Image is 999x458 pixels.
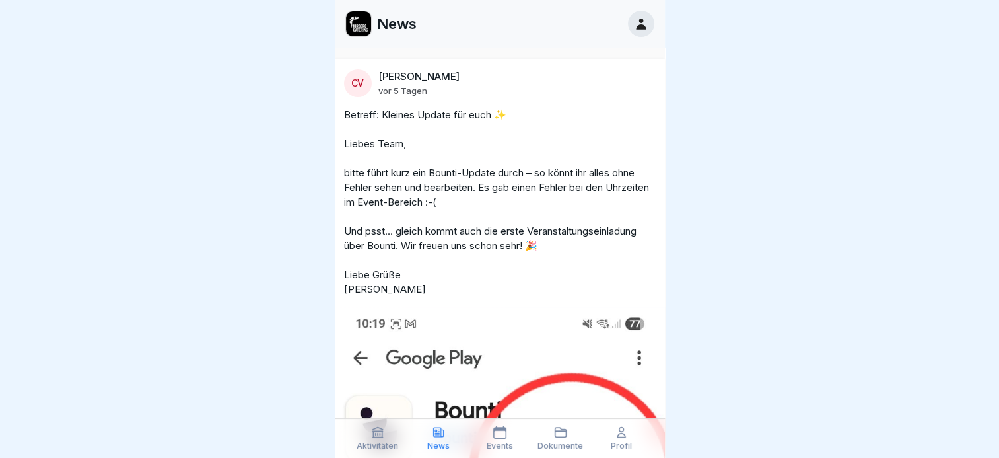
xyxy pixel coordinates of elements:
p: News [427,441,450,451]
p: News [377,15,417,32]
p: Profil [611,441,632,451]
p: Events [487,441,513,451]
div: CV [344,69,372,97]
img: ewxb9rjzulw9ace2na8lwzf2.png [346,11,371,36]
p: [PERSON_NAME] [378,71,460,83]
p: Betreff: Kleines Update für euch ✨ Liebes Team, bitte führt kurz ein Bounti-Update durch – so kön... [344,108,656,297]
p: vor 5 Tagen [378,85,427,96]
p: Dokumente [537,441,583,451]
p: Aktivitäten [357,441,398,451]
